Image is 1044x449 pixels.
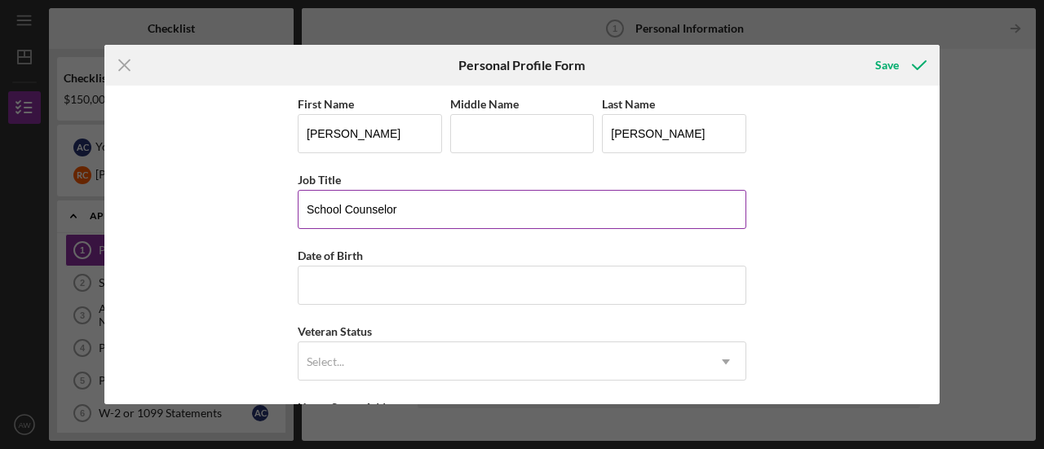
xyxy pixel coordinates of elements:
[298,249,363,262] label: Date of Birth
[298,400,406,414] label: Home Street Address
[875,49,899,81] div: Save
[458,58,585,73] h6: Personal Profile Form
[298,97,354,111] label: First Name
[859,49,940,81] button: Save
[298,173,341,187] label: Job Title
[602,97,655,111] label: Last Name
[307,355,344,368] div: Select...
[450,97,519,111] label: Middle Name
